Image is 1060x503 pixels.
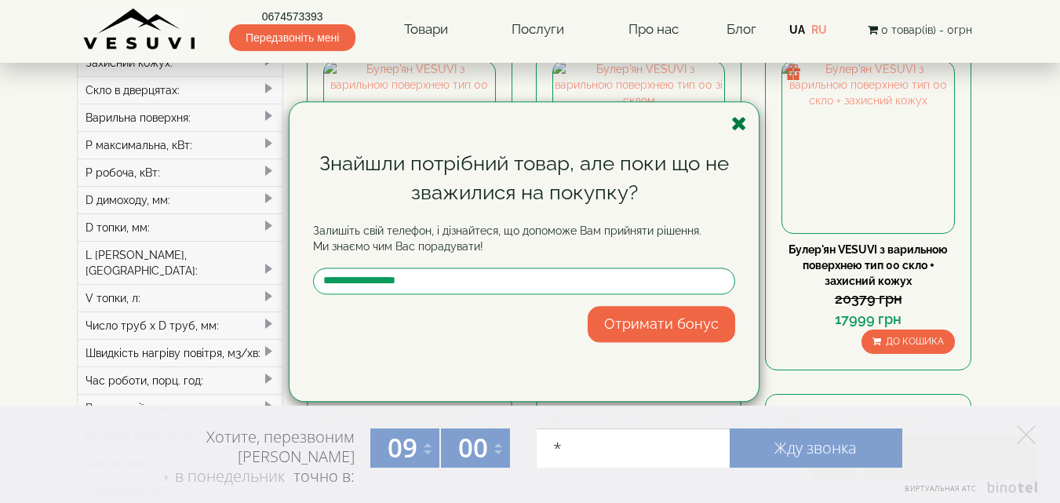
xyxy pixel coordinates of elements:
[588,306,735,342] button: Отримати бонус
[458,430,488,465] span: 00
[905,483,977,494] span: Виртуальная АТС
[175,465,285,487] span: в понедельник
[388,430,417,465] span: 09
[730,428,902,468] a: Жду звонка
[313,149,735,207] div: Знайшли потрібний товар, але поки що не зважилися на покупку?
[313,223,735,254] p: Залишіть свій телефон, і дізнайтеся, що допоможе Вам прийняти рішення. Ми знаємо чим Вас порадувати!
[146,427,355,488] div: Хотите, перезвоним [PERSON_NAME] точно в:
[895,482,1040,503] a: Виртуальная АТС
